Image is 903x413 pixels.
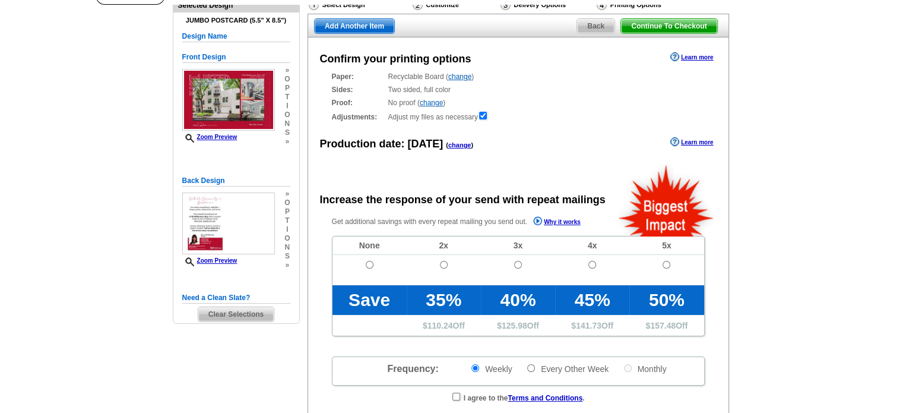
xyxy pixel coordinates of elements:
td: None [332,237,407,255]
div: Production date: [320,136,474,152]
h5: Front Design [182,52,290,63]
td: $ Off [555,315,629,336]
div: Two sided, full color [332,84,705,95]
img: small-thumb.jpg [182,69,275,131]
a: Zoom Preview [182,134,237,140]
img: small-thumb.jpg [182,193,275,254]
a: Add Another Item [314,18,395,34]
span: n [284,243,290,252]
label: Weekly [470,363,512,374]
span: Continue To Checkout [621,19,717,33]
h5: Need a Clean Slate? [182,292,290,304]
span: o [284,75,290,84]
a: change [448,72,471,81]
div: Recyclable Board ( ) [332,71,705,82]
td: 3x [481,237,555,255]
a: Why it works [533,216,581,229]
span: Clear Selections [198,307,274,321]
a: Back [576,18,615,34]
input: Weekly [471,364,479,372]
strong: Sides: [332,84,385,95]
a: Learn more [670,137,713,147]
span: 125.98 [502,321,527,330]
h5: Design Name [182,31,290,42]
span: s [284,128,290,137]
td: 4x [555,237,629,255]
div: Confirm your printing options [320,51,471,67]
p: Get additional savings with every repeat mailing you send out. [332,215,606,229]
div: Increase the response of your send with repeat mailings [320,192,606,208]
h4: Jumbo Postcard (5.5" x 8.5") [182,17,290,24]
a: change [448,141,471,149]
strong: Adjustments: [332,112,385,122]
span: » [284,190,290,198]
label: Every Other Week [526,363,609,374]
span: Back [577,19,614,33]
span: p [284,207,290,216]
label: Monthly [623,363,667,374]
div: Adjust my files as necessary [332,111,705,122]
span: i [284,225,290,234]
span: s [284,252,290,261]
span: Frequency: [387,364,438,374]
strong: Paper: [332,71,385,82]
div: No proof ( ) [332,97,705,108]
td: 35% [407,285,481,315]
a: Zoom Preview [182,257,237,264]
span: » [284,66,290,75]
span: Add Another Item [315,19,394,33]
input: Every Other Week [527,364,535,372]
strong: Proof: [332,97,385,108]
span: » [284,137,290,146]
span: i [284,102,290,111]
span: 110.24 [427,321,453,330]
span: o [284,234,290,243]
strong: I agree to the . [464,394,585,402]
td: 50% [629,285,704,315]
span: t [284,93,290,102]
span: t [284,216,290,225]
span: o [284,198,290,207]
span: 157.48 [650,321,676,330]
td: Save [332,285,407,315]
span: » [284,261,290,270]
td: $ Off [481,315,555,336]
td: 45% [555,285,629,315]
span: ( ) [446,141,473,149]
td: $ Off [407,315,481,336]
input: Monthly [624,364,632,372]
span: n [284,119,290,128]
a: Learn more [670,52,713,62]
img: biggestImpact.png [617,163,715,237]
span: p [284,84,290,93]
h5: Back Design [182,175,290,187]
td: 2x [407,237,481,255]
a: Terms and Conditions [508,394,582,402]
a: change [420,99,443,107]
td: 40% [481,285,555,315]
span: o [284,111,290,119]
td: 5x [629,237,704,255]
td: $ Off [629,315,704,336]
span: [DATE] [408,138,443,150]
span: 141.73 [576,321,601,330]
